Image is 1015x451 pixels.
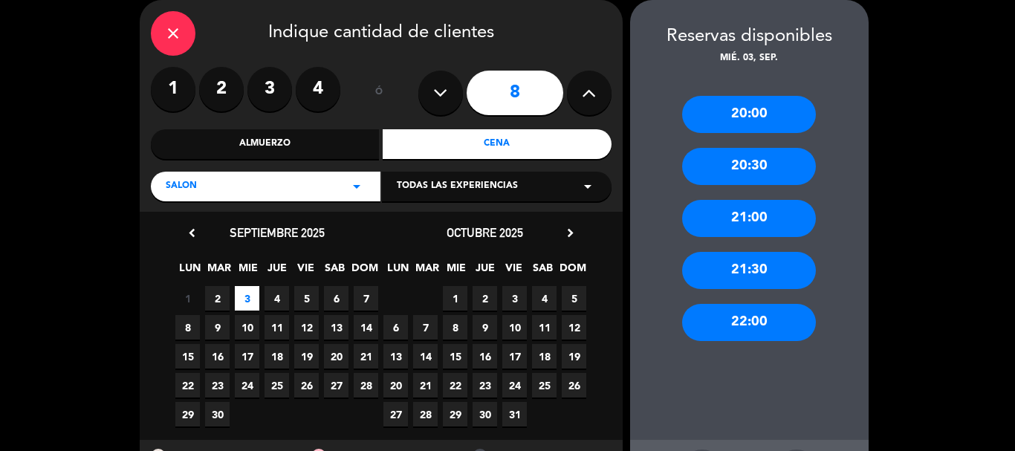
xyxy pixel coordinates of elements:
[502,373,527,398] span: 24
[383,129,612,159] div: Cena
[175,286,200,311] span: 1
[355,67,403,119] div: ó
[473,402,497,426] span: 30
[682,96,816,133] div: 20:00
[473,344,497,369] span: 16
[205,402,230,426] span: 30
[207,259,231,284] span: MAR
[383,402,408,426] span: 27
[205,344,230,369] span: 16
[473,286,497,311] span: 2
[383,344,408,369] span: 13
[324,315,348,340] span: 13
[265,373,289,398] span: 25
[444,259,468,284] span: MIE
[166,179,197,194] span: Salon
[324,286,348,311] span: 6
[247,67,292,111] label: 3
[682,148,816,185] div: 20:30
[502,315,527,340] span: 10
[205,315,230,340] span: 9
[175,315,200,340] span: 8
[682,252,816,289] div: 21:30
[322,259,347,284] span: SAB
[235,373,259,398] span: 24
[562,315,586,340] span: 12
[235,344,259,369] span: 17
[235,286,259,311] span: 3
[296,67,340,111] label: 4
[348,178,366,195] i: arrow_drop_down
[502,344,527,369] span: 17
[502,402,527,426] span: 31
[443,286,467,311] span: 1
[562,344,586,369] span: 19
[354,286,378,311] span: 7
[532,315,557,340] span: 11
[473,373,497,398] span: 23
[265,315,289,340] span: 11
[164,25,182,42] i: close
[630,51,869,66] div: mié. 03, sep.
[351,259,376,284] span: DOM
[175,344,200,369] span: 15
[265,344,289,369] span: 18
[443,402,467,426] span: 29
[354,344,378,369] span: 21
[415,259,439,284] span: MAR
[324,344,348,369] span: 20
[413,344,438,369] span: 14
[294,259,318,284] span: VIE
[386,259,410,284] span: LUN
[175,402,200,426] span: 29
[579,178,597,195] i: arrow_drop_down
[294,286,319,311] span: 5
[151,67,195,111] label: 1
[199,67,244,111] label: 2
[324,373,348,398] span: 27
[413,373,438,398] span: 21
[397,179,518,194] span: Todas las experiencias
[294,315,319,340] span: 12
[205,286,230,311] span: 2
[230,225,325,240] span: septiembre 2025
[502,259,526,284] span: VIE
[383,373,408,398] span: 20
[265,286,289,311] span: 4
[443,373,467,398] span: 22
[294,344,319,369] span: 19
[473,315,497,340] span: 9
[175,373,200,398] span: 22
[236,259,260,284] span: MIE
[560,259,584,284] span: DOM
[413,315,438,340] span: 7
[562,286,586,311] span: 5
[532,344,557,369] span: 18
[294,373,319,398] span: 26
[235,315,259,340] span: 10
[682,304,816,341] div: 22:00
[383,315,408,340] span: 6
[562,373,586,398] span: 26
[532,373,557,398] span: 25
[151,11,612,56] div: Indique cantidad de clientes
[151,129,380,159] div: Almuerzo
[447,225,523,240] span: octubre 2025
[205,373,230,398] span: 23
[178,259,202,284] span: LUN
[531,259,555,284] span: SAB
[354,315,378,340] span: 14
[630,22,869,51] div: Reservas disponibles
[682,200,816,237] div: 21:00
[184,225,200,241] i: chevron_left
[532,286,557,311] span: 4
[562,225,578,241] i: chevron_right
[443,344,467,369] span: 15
[413,402,438,426] span: 28
[473,259,497,284] span: JUE
[354,373,378,398] span: 28
[502,286,527,311] span: 3
[265,259,289,284] span: JUE
[443,315,467,340] span: 8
